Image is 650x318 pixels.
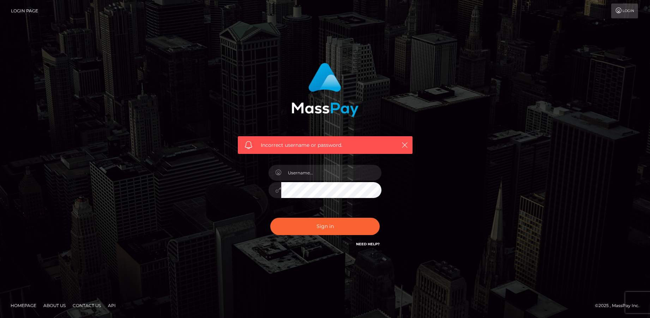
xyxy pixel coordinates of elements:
[41,300,68,311] a: About Us
[270,218,380,235] button: Sign in
[105,300,119,311] a: API
[70,300,104,311] a: Contact Us
[281,165,381,181] input: Username...
[261,142,390,149] span: Incorrect username or password.
[595,302,645,310] div: © 2025 , MassPay Inc.
[291,63,359,117] img: MassPay Login
[356,242,380,246] a: Need Help?
[611,4,638,18] a: Login
[8,300,39,311] a: Homepage
[11,4,38,18] a: Login Page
